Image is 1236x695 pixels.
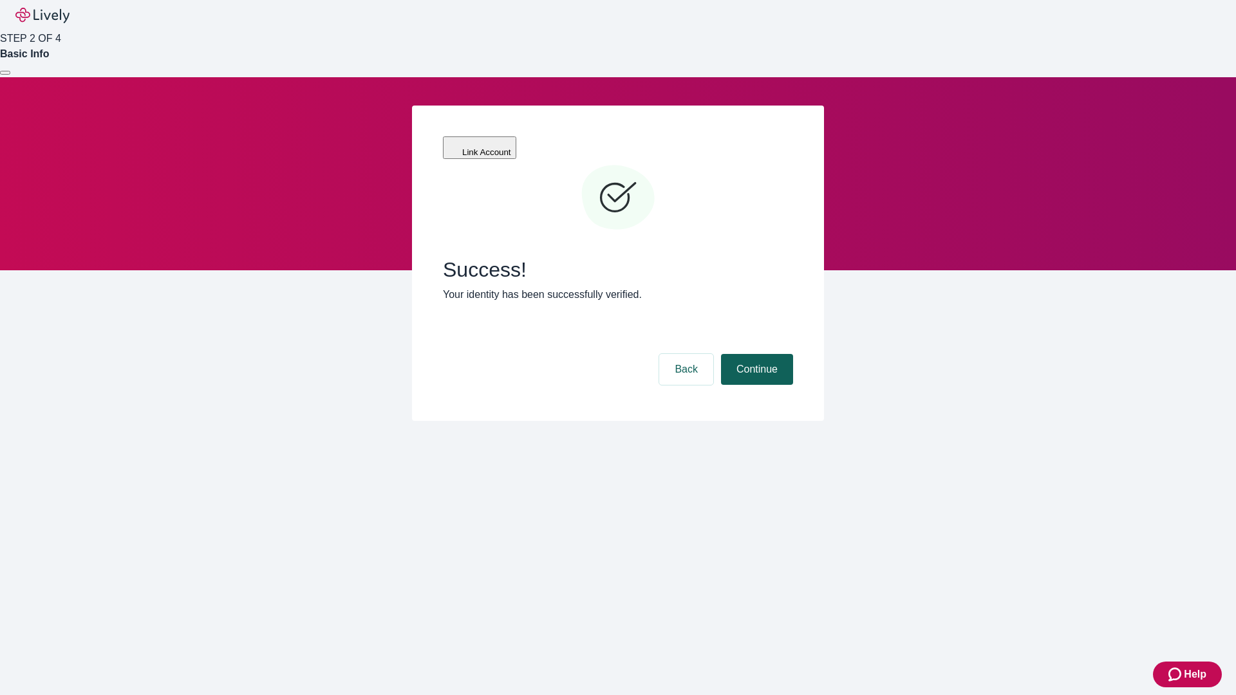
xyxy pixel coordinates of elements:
span: Help [1184,667,1206,682]
button: Link Account [443,136,516,159]
svg: Zendesk support icon [1168,667,1184,682]
button: Zendesk support iconHelp [1153,662,1222,687]
img: Lively [15,8,70,23]
button: Back [659,354,713,385]
span: Success! [443,257,793,282]
button: Continue [721,354,793,385]
svg: Checkmark icon [579,160,657,237]
p: Your identity has been successfully verified. [443,287,793,302]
